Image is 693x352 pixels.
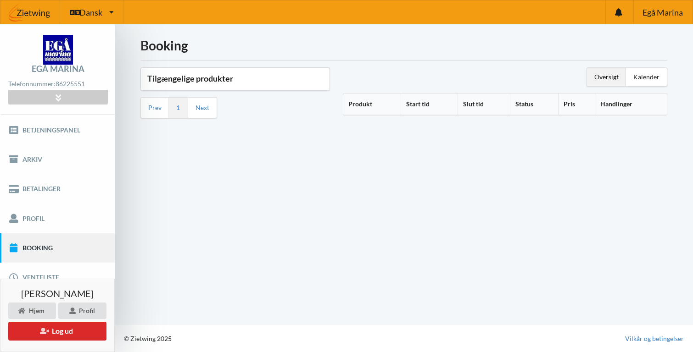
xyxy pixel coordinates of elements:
div: Hjem [8,302,56,319]
a: Next [196,104,209,112]
div: Profil [58,302,106,319]
div: Telefonnummer: [8,78,107,90]
a: Vilkår og betingelser [625,334,684,343]
h1: Booking [140,37,667,54]
button: Log ud [8,322,106,341]
div: Kalender [626,68,667,86]
span: Dansk [79,8,102,16]
th: Produkt [343,93,401,115]
th: Status [510,93,558,115]
img: logo [43,35,73,65]
th: Handlinger [595,93,667,115]
th: Pris [558,93,595,115]
span: [PERSON_NAME] [21,289,94,298]
strong: 86225551 [56,80,85,88]
th: Start tid [401,93,458,115]
span: Egå Marina [643,8,683,16]
th: Slut tid [458,93,510,115]
div: Oversigt [587,68,626,86]
h3: Tilgængelige produkter [147,73,323,84]
div: Egå Marina [32,65,84,73]
a: 1 [176,104,180,112]
a: Prev [148,104,162,112]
